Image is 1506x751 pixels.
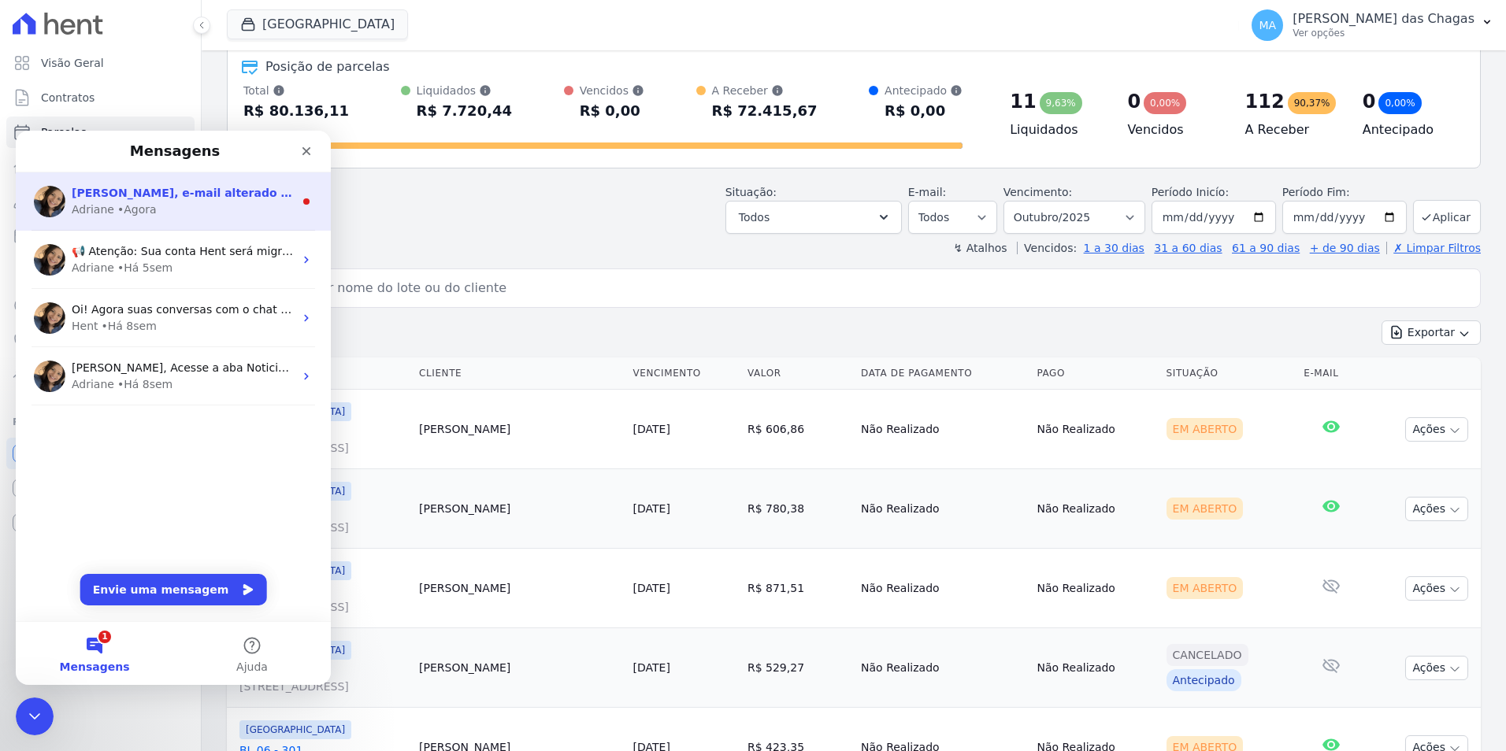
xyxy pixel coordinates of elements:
div: R$ 80.136,11 [243,98,349,124]
button: Ações [1405,417,1468,442]
p: [PERSON_NAME] das Chagas [1293,11,1474,27]
div: R$ 0,00 [580,98,644,124]
h4: A Receber [1245,120,1337,139]
td: Não Realizado [855,628,1030,708]
th: E-mail [1297,357,1365,390]
div: 9,63% [1040,92,1082,114]
span: Parcelas [41,124,87,140]
a: Transferências [6,255,195,287]
th: Data de Pagamento [855,357,1030,390]
div: 0,00% [1144,92,1186,114]
div: Antecipado [1167,669,1241,691]
a: + de 90 dias [1310,242,1380,254]
button: Todos [725,201,902,234]
td: [PERSON_NAME] [413,469,627,549]
span: Todos [739,208,770,227]
div: Em Aberto [1167,498,1244,520]
a: Visão Geral [6,47,195,79]
div: R$ 72.415,67 [712,98,818,124]
span: MA [1259,20,1276,31]
button: Ações [1405,576,1468,601]
iframe: Intercom live chat [16,697,54,735]
label: E-mail: [908,186,947,198]
div: Total [243,83,349,98]
a: Contratos [6,82,195,113]
label: Situação: [725,186,777,198]
td: Não Realizado [1030,628,1159,708]
img: Profile image for Adriane [18,172,50,203]
div: 112 [1245,89,1285,114]
th: Situação [1160,357,1298,390]
label: ↯ Atalhos [953,242,1007,254]
button: Ajuda [158,491,315,554]
div: Plataformas [13,412,188,431]
a: [DATE] [633,423,670,435]
a: [DATE] [633,582,670,594]
a: 31 a 60 dias [1154,242,1222,254]
span: [GEOGRAPHIC_DATA] [239,720,351,739]
th: Pago [1030,357,1159,390]
th: Valor [741,357,855,390]
a: 61 a 90 dias [1232,242,1300,254]
div: Posição de parcelas [265,57,390,76]
button: Envie uma mensagem [65,443,251,475]
div: 11 [1010,89,1036,114]
div: Cancelado [1167,644,1248,666]
button: MA [PERSON_NAME] das Chagas Ver opções [1239,3,1506,47]
span: Contratos [41,90,95,105]
div: Hent [56,187,83,204]
span: [PERSON_NAME], Acesse a aba Noticias e fique por dentro das novidades Hent. Acabamos de postar um... [56,231,952,243]
a: Conta Hent [6,472,195,504]
span: Ajuda [221,531,252,542]
img: Profile image for Adriane [18,113,50,145]
div: Em Aberto [1167,577,1244,599]
div: • Agora [102,71,141,87]
td: Não Realizado [1030,549,1159,628]
div: 0 [1363,89,1376,114]
button: Ações [1405,656,1468,680]
div: 0 [1127,89,1141,114]
div: A Receber [712,83,818,98]
span: [STREET_ADDRESS] [239,679,406,694]
td: R$ 780,38 [741,469,855,549]
div: Em Aberto [1167,418,1244,440]
div: Adriane [56,129,98,146]
a: Lotes [6,151,195,183]
a: Minha Carteira [6,220,195,252]
th: Vencimento [627,357,741,390]
input: Buscar por nome do lote ou do cliente [256,272,1474,304]
div: • Há 8sem [102,246,157,262]
div: Liquidados [417,83,512,98]
td: Não Realizado [1030,469,1159,549]
a: [DATE] [633,661,670,674]
td: Não Realizado [855,390,1030,469]
td: [PERSON_NAME] [413,628,627,708]
div: Adriane [56,71,98,87]
a: Troca de Arquivos [6,359,195,390]
span: Visão Geral [41,55,104,71]
span: Oi! Agora suas conversas com o chat ficam aqui. Clique para falar... [56,172,431,185]
label: Período Inicío: [1152,186,1229,198]
span: [PERSON_NAME], e-mail alterado para [EMAIL_ADDRESS][DATE][DOMAIN_NAME]. ;) [56,56,572,68]
span: Mensagens [44,531,114,542]
div: Antecipado [885,83,963,98]
a: Negativação [6,324,195,356]
a: [DATE] [633,502,670,515]
img: Profile image for Adriane [18,230,50,261]
h4: Liquidados [1010,120,1102,139]
button: [GEOGRAPHIC_DATA] [227,9,408,39]
div: R$ 0,00 [885,98,963,124]
td: Não Realizado [855,549,1030,628]
div: • Há 5sem [102,129,157,146]
div: 0,00% [1378,92,1421,114]
td: Não Realizado [1030,390,1159,469]
a: ✗ Limpar Filtros [1386,242,1481,254]
button: Ações [1405,497,1468,521]
td: [PERSON_NAME] [413,390,627,469]
label: Vencidos: [1017,242,1077,254]
div: Adriane [56,246,98,262]
div: Vencidos [580,83,644,98]
td: [PERSON_NAME] [413,549,627,628]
